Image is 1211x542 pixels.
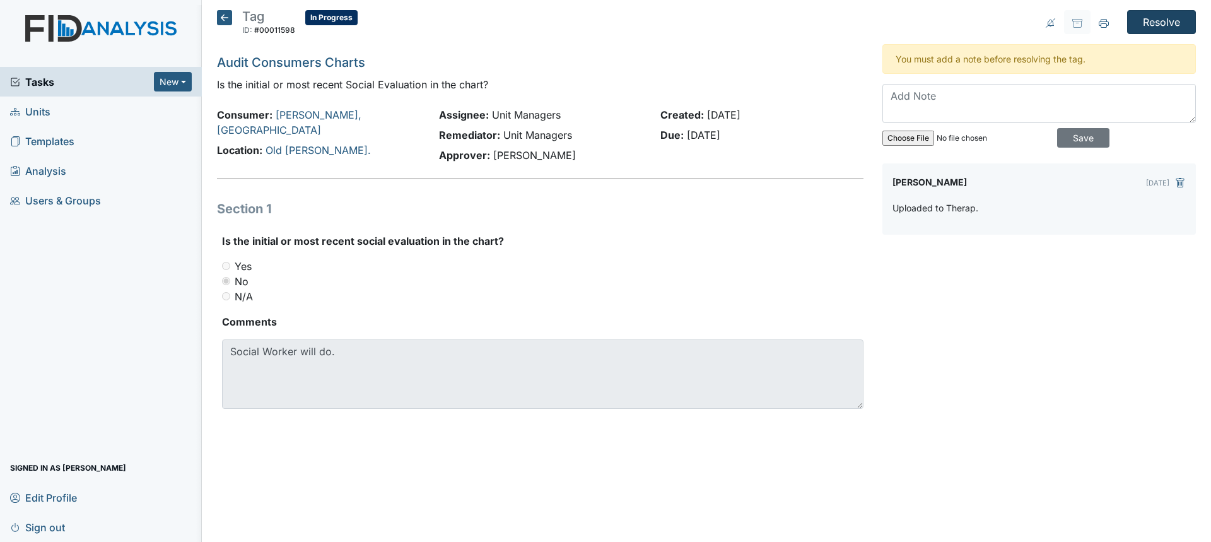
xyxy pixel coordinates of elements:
a: Tasks [10,74,154,90]
span: Units [10,102,50,121]
div: You must add a note before resolving the tag. [882,44,1196,74]
strong: Approver: [439,149,490,162]
strong: Remediator: [439,129,500,141]
span: Tag [242,9,264,24]
a: Audit Consumers Charts [217,55,365,70]
span: Unit Managers [492,109,561,121]
span: [DATE] [687,129,720,141]
strong: Location: [217,144,262,156]
input: No [222,277,230,285]
span: Unit Managers [503,129,572,141]
span: Signed in as [PERSON_NAME] [10,458,126,478]
strong: Created: [660,109,704,121]
span: #00011598 [254,25,295,35]
label: N/A [235,289,253,304]
span: [PERSON_NAME] [493,149,576,162]
a: [PERSON_NAME], [GEOGRAPHIC_DATA] [217,109,361,136]
input: N/A [222,292,230,300]
input: Yes [222,262,230,270]
span: [DATE] [707,109,740,121]
input: Resolve [1127,10,1196,34]
span: Sign out [10,517,65,537]
label: Is the initial or most recent social evaluation in the chart? [222,233,504,249]
span: Users & Groups [10,191,101,210]
strong: Assignee: [439,109,489,121]
input: Save [1057,128,1109,148]
h1: Section 1 [217,199,863,218]
textarea: Social Worker will do. [222,339,863,409]
span: Templates [10,131,74,151]
span: In Progress [305,10,358,25]
span: Analysis [10,161,66,180]
strong: Comments [222,314,863,329]
strong: Due: [660,129,684,141]
label: [PERSON_NAME] [892,174,967,191]
p: Is the initial or most recent Social Evaluation in the chart? [217,77,863,92]
span: ID: [242,25,252,35]
p: Uploaded to Therap. [892,201,978,215]
label: No [235,274,249,289]
strong: Consumer: [217,109,272,121]
span: Edit Profile [10,488,77,507]
small: [DATE] [1146,179,1169,187]
label: Yes [235,259,252,274]
a: Old [PERSON_NAME]. [266,144,371,156]
button: New [154,72,192,91]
